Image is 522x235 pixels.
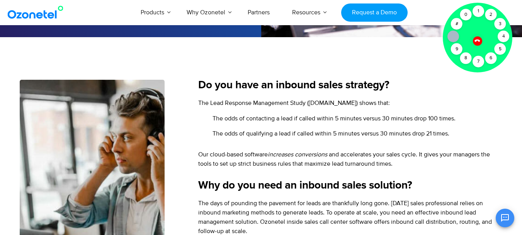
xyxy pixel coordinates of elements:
button: Open chat [496,209,514,227]
span: and accelerates your sales cycle. It gives your managers the tools to set up strict business rule... [198,151,490,168]
div: 9 [451,43,462,55]
div: 4 [498,31,509,42]
a: Request a Demo [341,3,407,22]
div: # [451,18,462,30]
span: increases conversions [268,151,327,158]
span: The odds of contacting a lead if called within 5 minutes versus 30 minutes drop 100 times. [211,114,456,123]
div: 3 [495,18,506,30]
span: The days of pounding the pavement for leads are thankfully long gone. [DATE] sales professional r... [198,199,492,235]
div: 2 [485,9,497,21]
h5: Do you have an inbound sales strategy? [198,80,503,91]
span: The odds of qualifying a lead if called within 5 minutes versus 30 minutes drop 21 times. [211,129,449,138]
div: 0 [460,9,472,21]
div: 7 [473,56,484,67]
div: 6 [485,52,497,64]
span: The Lead Response Management Study ([DOMAIN_NAME]) shows that: [198,99,390,107]
div: 1 [473,5,484,17]
div: 5 [495,43,506,55]
span: Our cloud-based software [198,151,268,158]
div: 8 [460,52,472,64]
h5: Why do you need an inbound sales solution? [198,180,503,191]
